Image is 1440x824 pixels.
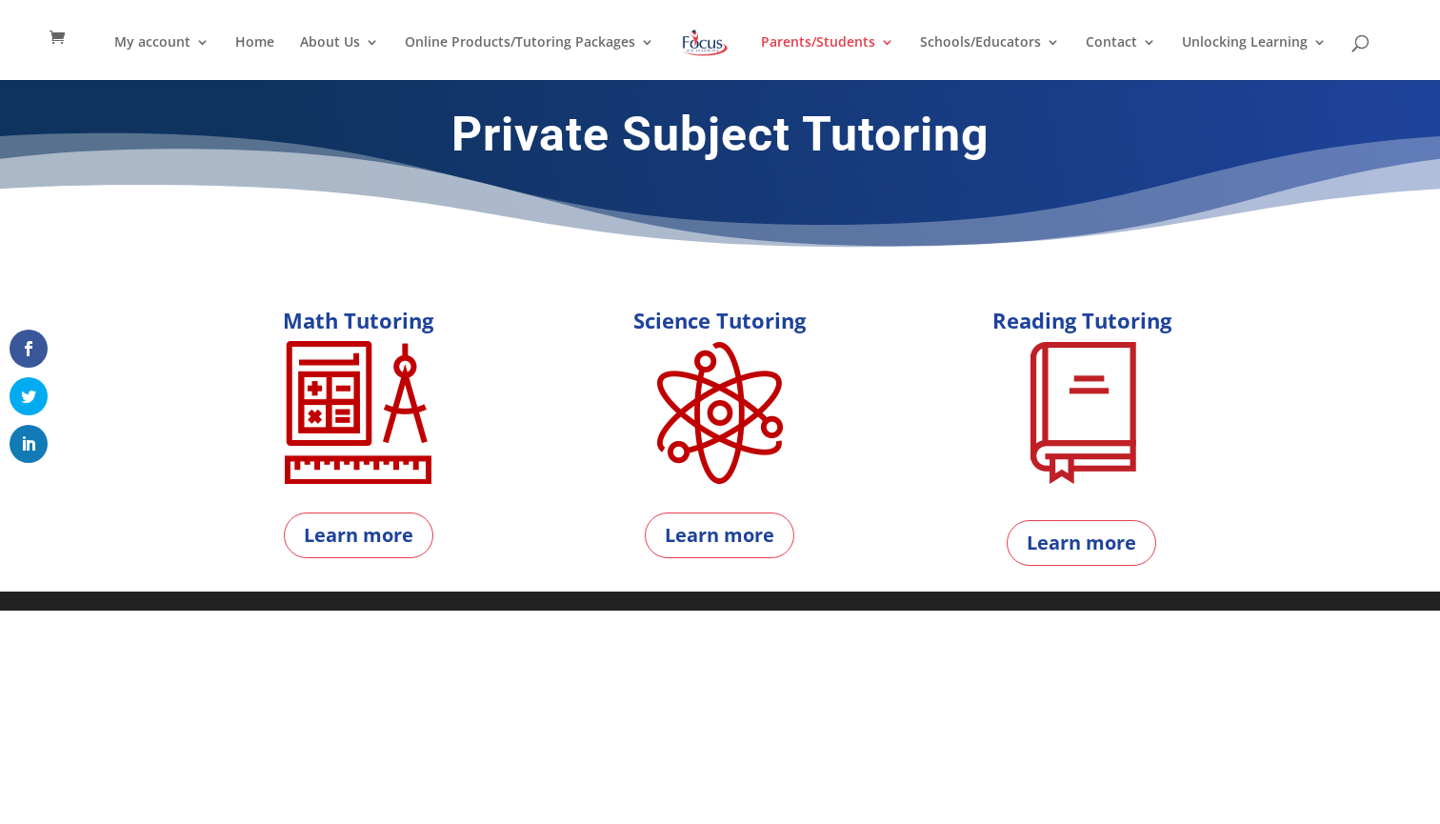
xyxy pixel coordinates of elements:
strong: Math Tutoring [283,306,433,334]
a: Schools/Educators [920,35,1060,80]
a: My account [114,35,210,80]
h1: Private Subject Tutoring [206,106,1234,172]
strong: Reading Tutoring [992,306,1171,334]
img: Focus on Learning [680,26,730,60]
strong: Science Tutoring [633,306,806,334]
a: Online Products/Tutoring Packages [405,35,654,80]
a: Contact [1086,35,1156,80]
a: Learn more [1007,520,1156,566]
a: About Us [300,35,379,80]
img: Reading Tutoring [1001,341,1163,484]
a: Unlocking Learning [1182,35,1327,80]
a: Parents/Students [761,35,894,80]
a: Learn more [284,512,433,558]
a: Home [235,35,274,80]
a: Learn more [645,512,794,558]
